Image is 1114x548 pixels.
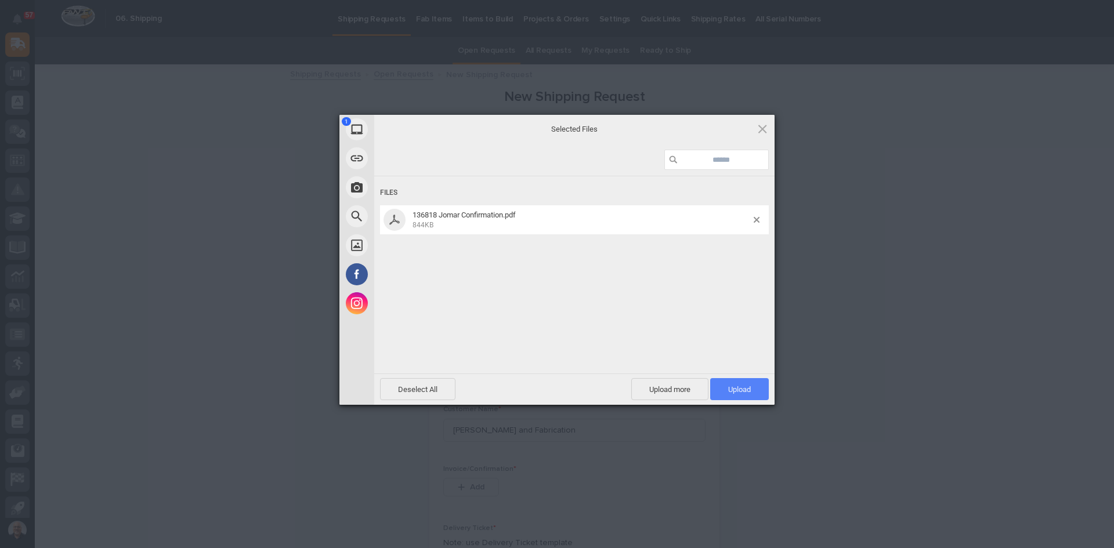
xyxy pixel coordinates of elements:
div: Facebook [339,260,479,289]
span: Upload more [631,378,708,400]
span: 136818 Jomar Confirmation.pdf [413,211,516,219]
div: Take Photo [339,173,479,202]
span: 1 [342,117,351,126]
span: Upload [728,385,751,394]
div: Instagram [339,289,479,318]
div: Link (URL) [339,144,479,173]
div: My Device [339,115,479,144]
span: Click here or hit ESC to close picker [756,122,769,135]
span: 844KB [413,221,433,229]
span: Selected Files [458,124,690,134]
div: Unsplash [339,231,479,260]
span: Deselect All [380,378,455,400]
div: Files [380,182,769,204]
span: 136818 Jomar Confirmation.pdf [409,211,754,230]
span: Upload [710,378,769,400]
div: Web Search [339,202,479,231]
